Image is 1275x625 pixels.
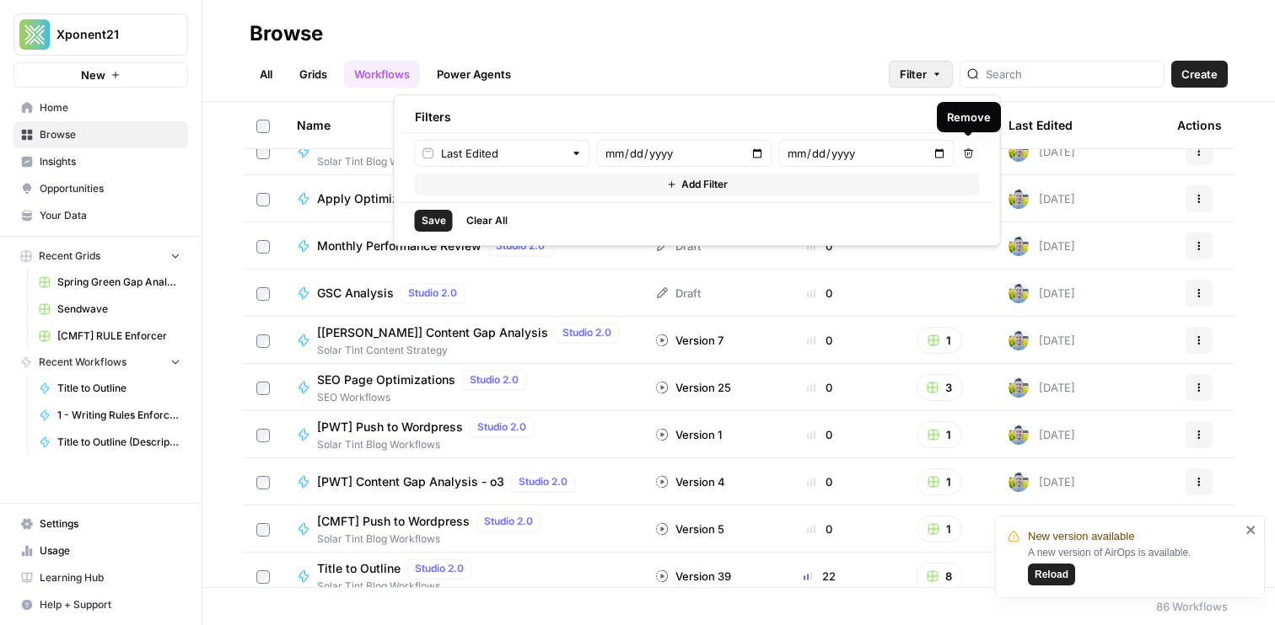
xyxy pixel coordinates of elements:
[317,560,401,577] span: Title to Outline
[56,26,159,43] span: Xponent21
[1028,528,1134,545] span: New version available
[297,370,628,405] a: SEO Page OptimizationsStudio 2.0SEO Workflows
[1009,330,1075,350] div: [DATE]
[19,19,50,50] img: Xponent21 Logo
[344,61,420,88] a: Workflows
[1009,236,1075,256] div: [DATE]
[317,154,624,169] span: Solar Tint Blog Workflows
[770,568,869,585] div: 22
[655,473,725,490] div: Version 4
[655,285,701,302] div: Draft
[1028,545,1240,585] div: A new version of AirOps is available.
[1009,472,1075,492] div: [DATE]
[297,134,628,169] a: Article Writer - [PERSON_NAME] VersionStudio 2.0Solar Tint Blog Workflows
[317,371,455,388] span: SEO Page Optimizations
[317,513,470,530] span: [CMFT] Push to Wordpress
[1171,61,1228,88] button: Create
[770,332,869,349] div: 0
[427,61,521,88] a: Power Agents
[1028,564,1075,585] button: Reload
[13,94,188,121] a: Home
[519,474,568,489] span: Studio 2.0
[477,419,526,435] span: Studio 2.0
[317,324,548,341] span: [[PERSON_NAME]] Content Gap Analysis
[770,521,869,537] div: 0
[13,13,188,56] button: Workspace: Xponent21
[470,372,519,387] span: Studio 2.0
[297,236,628,256] a: Monthly Performance ReviewStudio 2.0
[39,355,126,370] span: Recent Workflows
[1009,377,1029,398] img: 7o9iy2kmmc4gt2vlcbjqaas6vz7k
[460,210,514,232] button: Clear All
[655,568,731,585] div: Version 39
[40,597,180,612] span: Help + Support
[900,66,927,83] span: Filter
[1009,189,1075,209] div: [DATE]
[297,472,628,492] a: [PWT] Content Gap Analysis - o3Studio 2.0
[317,390,533,405] span: SEO Workflows
[297,323,628,358] a: [[PERSON_NAME]] Content Gap AnalysisStudio 2.0Solar Tint Content Strategy
[13,121,188,148] a: Browse
[655,332,724,349] div: Version 7
[57,329,180,344] span: [CMFT] RULE Enforcer
[441,145,564,162] input: Last Edited
[415,210,453,232] button: Save
[13,510,188,537] a: Settings
[57,275,180,290] span: Spring Green Gap Analysis Old
[605,145,765,162] input: From
[13,350,188,375] button: Recent Workflows
[1156,598,1228,615] div: 86 Workflows
[317,437,541,452] span: Solar Tint Blog Workflows
[13,564,188,591] a: Learning Hub
[1181,66,1218,83] span: Create
[317,532,547,547] span: Solar Tint Blog Workflows
[681,177,728,192] span: Add Filter
[31,269,188,296] a: Spring Green Gap Analysis Old
[655,521,724,537] div: Version 5
[422,213,446,228] span: Save
[1009,472,1029,492] img: 7o9iy2kmmc4gt2vlcbjqaas6vz7k
[250,61,282,88] a: All
[655,379,731,396] div: Version 25
[297,102,628,148] div: Name
[13,591,188,618] button: Help + Support
[1009,236,1029,256] img: 7o9iy2kmmc4gt2vlcbjqaas6vz7k
[917,468,962,495] button: 1
[1009,425,1029,445] img: 7o9iy2kmmc4gt2vlcbjqaas6vz7k
[40,570,180,585] span: Learning Hub
[917,421,962,448] button: 1
[1009,102,1073,148] div: Last Edited
[484,514,533,529] span: Studio 2.0
[415,174,980,195] button: Add Filter
[889,61,953,88] button: Filter
[40,181,180,196] span: Opportunities
[31,323,188,350] a: [CMFT] RULE Enforcer
[770,379,869,396] div: 0
[916,563,963,590] button: 8
[31,402,188,429] a: 1 - Writing Rules Enforcer (need to add internal links)
[401,102,993,132] div: Filters
[297,511,628,547] a: [CMFT] Push to WordpressStudio 2.0Solar Tint Blog Workflows
[1035,567,1068,582] span: Reload
[297,283,628,303] a: GSC AnalysisStudio 2.0
[917,515,962,542] button: 1
[947,109,991,126] div: Remove
[81,67,105,83] span: New
[317,473,504,490] span: [PWT] Content Gap Analysis - o3
[562,325,611,340] span: Studio 2.0
[31,296,188,323] a: Sendwave
[1009,142,1029,162] img: 7o9iy2kmmc4gt2vlcbjqaas6vz7k
[31,375,188,402] a: Title to Outline
[317,343,626,358] span: Solar Tint Content Strategy
[40,100,180,115] span: Home
[40,208,180,223] span: Your Data
[317,285,394,302] span: GSC Analysis
[1009,142,1075,162] div: [DATE]
[1177,102,1222,148] div: Actions
[317,579,478,594] span: Solar Tint Blog Workflows
[39,248,100,264] span: Recent Grids
[1245,523,1257,537] button: close
[1009,330,1029,350] img: 7o9iy2kmmc4gt2vlcbjqaas6vz7k
[1009,189,1029,209] img: 7o9iy2kmmc4gt2vlcbjqaas6vz7k
[13,537,188,564] a: Usage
